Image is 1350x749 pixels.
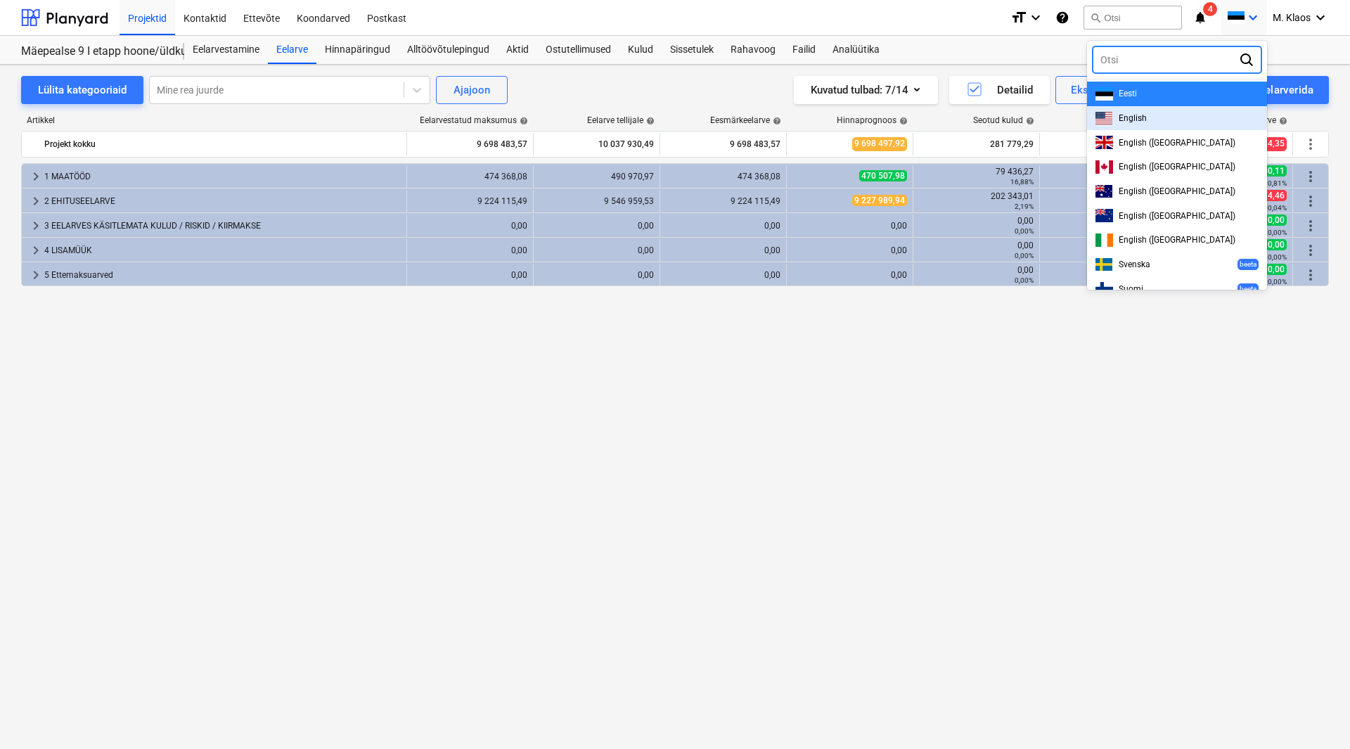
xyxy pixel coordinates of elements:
[1119,260,1150,269] span: Svenska
[1312,9,1329,26] i: keyboard_arrow_down
[1119,138,1235,148] span: English ([GEOGRAPHIC_DATA])
[1119,89,1137,98] span: Eesti
[1119,284,1143,294] span: Suomi
[1119,186,1235,196] span: English ([GEOGRAPHIC_DATA])
[1119,235,1235,245] span: English ([GEOGRAPHIC_DATA])
[1240,260,1256,269] p: beeta
[1240,284,1256,293] p: beeta
[1273,12,1311,23] span: M. Klaos
[1119,211,1235,221] span: English ([GEOGRAPHIC_DATA])
[1119,113,1147,123] span: English
[1280,681,1350,749] iframe: Chat Widget
[1119,162,1235,172] span: English ([GEOGRAPHIC_DATA])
